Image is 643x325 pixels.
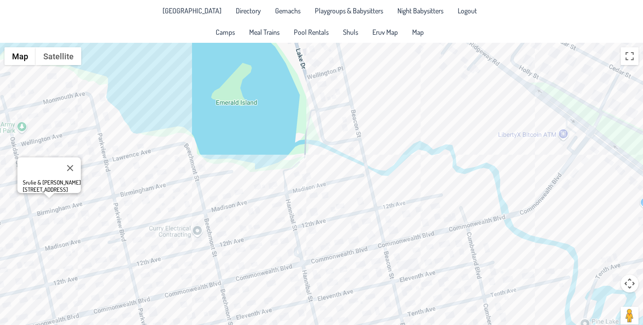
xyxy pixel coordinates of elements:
[392,4,449,18] a: Night Babysitters
[236,7,261,14] span: Directory
[407,25,429,39] a: Map
[216,29,235,36] span: Camps
[397,7,443,14] span: Night Babysitters
[315,7,383,14] span: Playgroups & Babysitters
[621,47,639,65] button: Toggle fullscreen view
[244,25,285,39] a: Meal Trains
[23,179,81,193] div: Srulie & [PERSON_NAME] [STREET_ADDRESS]
[309,4,388,18] a: Playgroups & Babysitters
[294,29,329,36] span: Pool Rentals
[288,25,334,39] a: Pool Rentals
[36,47,81,65] button: Show satellite imagery
[343,29,358,36] span: Shuls
[412,29,424,36] span: Map
[157,4,227,18] li: Pine Lake Park
[367,25,403,39] a: Eruv Map
[270,4,306,18] a: Gemachs
[452,4,482,18] li: Logout
[157,4,227,18] a: [GEOGRAPHIC_DATA]
[338,25,363,39] a: Shuls
[4,47,36,65] button: Show street map
[372,29,398,36] span: Eruv Map
[210,25,240,39] a: Camps
[59,157,81,179] button: Close
[163,7,221,14] span: [GEOGRAPHIC_DATA]
[275,7,301,14] span: Gemachs
[249,29,280,36] span: Meal Trains
[230,4,266,18] a: Directory
[621,307,639,325] button: Drag Pegman onto the map to open Street View
[621,275,639,292] button: Map camera controls
[458,7,477,14] span: Logout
